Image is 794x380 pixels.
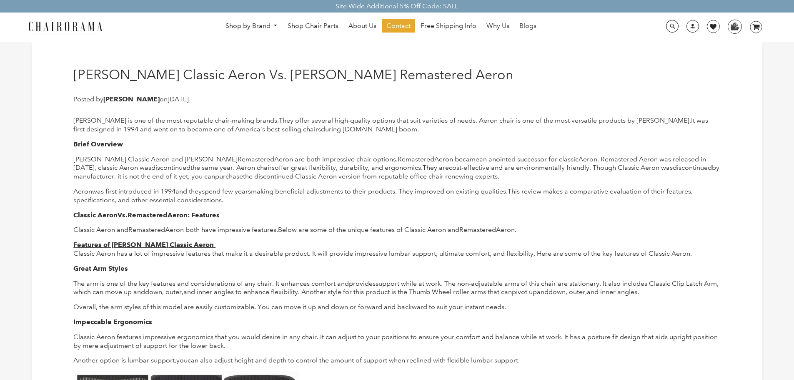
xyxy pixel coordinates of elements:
a: Free Shipping Info [416,19,481,33]
nav: DesktopNavigation [143,19,619,35]
span: pivot up [512,288,537,296]
span: Aeron are both impressive chair options. [274,155,398,163]
span: and inner angles to [183,288,242,296]
span: Remastered [128,211,168,219]
span: Shop Chair Parts [288,22,338,30]
img: WhatsApp_Image_2024-07-12_at_16.23.01.webp [728,20,741,33]
span: Great Arm Styles [73,264,128,272]
span: s [248,187,251,195]
span: outer, [569,288,587,296]
span: About Us [348,22,376,30]
span: provides [349,279,376,287]
span: Classic Aeron [73,211,118,219]
span: down, [549,288,567,296]
a: Blogs [515,19,541,33]
span: discontinued [673,164,712,171]
span: support while at work. The non-adjustable arms of this chair are stationary. It also includes Cla... [73,279,719,296]
span: Classic Aeron has a lot of impressive features that make it a desirable product. It will provide ... [73,249,692,257]
span: discontinued [151,164,190,171]
a: About Us [344,19,381,33]
span: 4 and went on to become one of America’s best-selling chairs [135,125,321,133]
p: Posted by on [73,95,513,104]
span: Below are some of the unique features of Classic Aeron and [278,226,459,234]
h1: [PERSON_NAME] Classic Aeron Vs. [PERSON_NAME] Remastered Aeron [73,67,513,83]
span: Remastered [128,226,165,234]
span: Aeron. [496,226,516,234]
span: spend few year [202,187,248,195]
span: Free Shipping Info [421,22,476,30]
span: The arm is one of the key features and considerations of any chair. It enhances comfort and [73,279,349,287]
span: the same year. Aeron chairs [190,164,275,171]
span: 94 [168,187,175,195]
span: proved on existing qualities. [422,187,508,195]
a: Why Us [482,19,513,33]
span: an anointed successor for classic [479,155,579,163]
span: Remastered [459,226,496,234]
span: Impeccable Ergonomics [73,318,152,326]
span: Contact [386,22,411,30]
span: during [DOMAIN_NAME] boom. [321,125,419,133]
a: Shop Chair Parts [283,19,343,33]
span: 9 [131,125,135,133]
span: Aeron chair is one of the most versatile products by [PERSON_NAME]. [479,116,691,124]
span: Another option is lumbar support, [73,356,176,364]
span: [PERSON_NAME] is one of the most reputable chair-making brands. [73,116,279,124]
span: They offer several high-quality options that suit varieties of needs. [279,116,477,124]
a: Contact [382,19,415,33]
span: Remastered [238,155,274,163]
span: you [176,356,188,364]
span: Brief Overview [73,140,123,148]
b: Features of [PERSON_NAME] Classic Aeron [73,241,214,249]
span: Aeron, Remastered Aeron was released in [DATE], classic Aeron was [73,155,706,172]
span: can also adjust height and depth to control the amount of support when reclined with flexible lum... [188,356,520,364]
span: [PERSON_NAME] Classic Aeron and [PERSON_NAME] [73,155,238,163]
span: This review makes a comparative evaluation of their features, specifications, and other essential... [73,187,693,204]
span: was first introduced in 19 [92,187,168,195]
span: Though Classic Aeron was [593,164,673,171]
span: Aeron became [434,155,479,163]
span: and [537,288,549,296]
img: chairorama [24,20,107,35]
span: Remastered [398,155,434,163]
span: making beneficial adjustments to their products. They im [251,187,422,195]
a: Shop by Brand [221,20,282,33]
span: They are [423,164,449,171]
time: [DATE] [168,95,189,103]
span: Why Us [486,22,509,30]
span: Aeron both have impressive features [165,226,276,234]
span: Classic Aeron and [73,226,128,234]
span: Aeron [73,187,92,195]
span: It was first designed in 19 [73,116,708,133]
span: down, [145,288,164,296]
strong: [PERSON_NAME] [103,95,160,103]
span: . [125,211,128,219]
span: Vs [118,211,125,219]
span: Overall, the arm styles of this model are easily customizable. You can move it up and down or for... [73,303,506,311]
span: and inner angles. [587,288,639,296]
span: the discontinued Classic Aeron version from reputable office chair renewing experts. [243,172,499,180]
span: Blogs [519,22,536,30]
span: offer great flexibility, durability, and ergonomics. [275,164,423,171]
span: cost-effective and are environmentally friendly. [449,164,591,171]
span: and they [175,187,202,195]
span: . [276,226,278,234]
span: Classic Aeron features impressive ergonomics that you would desire in any chair. It can adjust to... [73,333,718,350]
span: enhance flexibility. Another style for this product is the Thumb Wheel roller arms that can [243,288,512,296]
span: Aeron: Features [168,211,220,219]
span: outer, [165,288,183,296]
span: purchase [215,172,243,180]
span: by manufacturer, it is not the end of it yet, you can [73,164,719,180]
